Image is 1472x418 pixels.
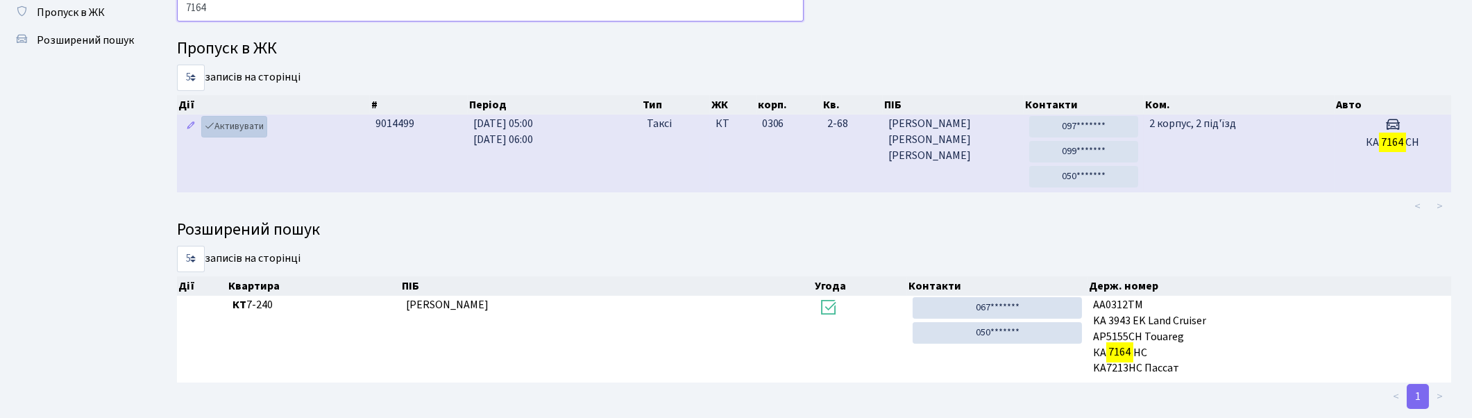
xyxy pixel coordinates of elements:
[883,95,1024,115] th: ПІБ
[468,95,641,115] th: Період
[177,220,1451,240] h4: Розширений пошук
[232,297,395,313] span: 7-240
[473,116,533,147] span: [DATE] 05:00 [DATE] 06:00
[710,95,756,115] th: ЖК
[201,116,267,137] a: Активувати
[822,95,883,115] th: Кв.
[1093,297,1446,376] span: АА0312ТМ KA 3943 EK Land Cruiser AP5155CH Touareg КА НС KA7213HC Пассат
[183,116,199,137] a: Редагувати
[37,33,134,48] span: Розширений пошук
[177,246,301,272] label: записів на сторінці
[1024,95,1144,115] th: Контакти
[1407,384,1429,409] a: 1
[647,116,672,132] span: Таксі
[177,276,227,296] th: Дії
[1106,342,1133,362] mark: 7164
[177,39,1451,59] h4: Пропуск в ЖК
[907,276,1088,296] th: Контакти
[756,95,822,115] th: корп.
[400,276,813,296] th: ПІБ
[177,65,301,91] label: записів на сторінці
[1335,95,1451,115] th: Авто
[1144,95,1334,115] th: Ком.
[888,116,1018,164] span: [PERSON_NAME] [PERSON_NAME] [PERSON_NAME]
[406,297,489,312] span: [PERSON_NAME]
[227,276,400,296] th: Квартира
[1379,133,1405,152] mark: 7164
[177,246,205,272] select: записів на сторінці
[1149,116,1236,131] span: 2 корпус, 2 під'їзд
[762,116,784,131] span: 0306
[641,95,710,115] th: Тип
[7,26,146,54] a: Розширений пошук
[1340,136,1446,149] h5: КА СН
[370,95,468,115] th: #
[827,116,877,132] span: 2-68
[177,65,205,91] select: записів на сторінці
[177,95,370,115] th: Дії
[232,297,246,312] b: КТ
[1088,276,1451,296] th: Держ. номер
[37,5,105,20] span: Пропуск в ЖК
[375,116,414,131] span: 9014499
[813,276,908,296] th: Угода
[716,116,751,132] span: КТ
